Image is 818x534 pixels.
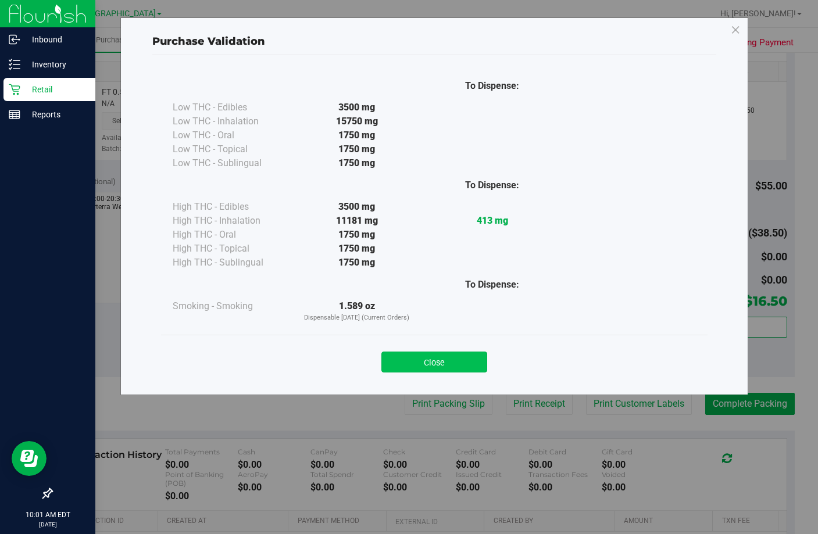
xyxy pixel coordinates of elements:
[152,35,265,48] span: Purchase Validation
[9,59,20,70] inline-svg: Inventory
[173,128,289,142] div: Low THC - Oral
[9,84,20,95] inline-svg: Retail
[173,101,289,114] div: Low THC - Edibles
[173,142,289,156] div: Low THC - Topical
[477,215,508,226] strong: 413 mg
[424,178,560,192] div: To Dispense:
[9,34,20,45] inline-svg: Inbound
[5,510,90,520] p: 10:01 AM EDT
[289,242,424,256] div: 1750 mg
[381,352,487,372] button: Close
[9,109,20,120] inline-svg: Reports
[424,79,560,93] div: To Dispense:
[289,228,424,242] div: 1750 mg
[12,441,47,476] iframe: Resource center
[289,299,424,323] div: 1.589 oz
[20,107,90,121] p: Reports
[289,313,424,323] p: Dispensable [DATE] (Current Orders)
[289,200,424,214] div: 3500 mg
[173,156,289,170] div: Low THC - Sublingual
[289,156,424,170] div: 1750 mg
[289,142,424,156] div: 1750 mg
[173,114,289,128] div: Low THC - Inhalation
[173,228,289,242] div: High THC - Oral
[289,114,424,128] div: 15750 mg
[173,242,289,256] div: High THC - Topical
[289,101,424,114] div: 3500 mg
[424,278,560,292] div: To Dispense:
[173,214,289,228] div: High THC - Inhalation
[20,58,90,71] p: Inventory
[20,83,90,96] p: Retail
[20,33,90,46] p: Inbound
[173,200,289,214] div: High THC - Edibles
[289,214,424,228] div: 11181 mg
[173,299,289,313] div: Smoking - Smoking
[289,256,424,270] div: 1750 mg
[173,256,289,270] div: High THC - Sublingual
[289,128,424,142] div: 1750 mg
[5,520,90,529] p: [DATE]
